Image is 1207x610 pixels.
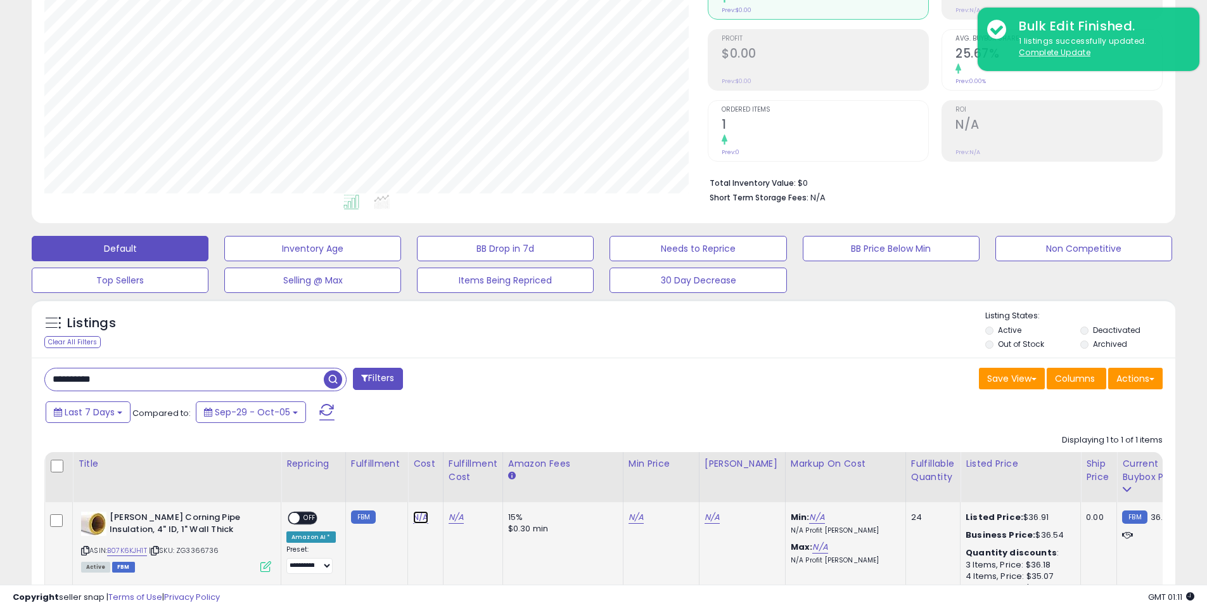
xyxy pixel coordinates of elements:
span: Columns [1055,372,1095,385]
b: [PERSON_NAME] Corning Pipe Insulation, 4" ID, 1" Wall Thick [110,512,264,538]
h5: Listings [67,315,116,332]
div: Current Buybox Price [1122,457,1187,484]
button: Actions [1108,368,1163,389]
div: Min Price [629,457,694,470]
a: N/A [449,511,464,524]
div: Fulfillment Cost [449,457,497,484]
b: Listed Price: [966,511,1023,523]
li: $0 [710,174,1153,190]
div: 6 Items, Price: $34.33 [966,582,1071,594]
h2: 1 [722,117,928,134]
span: 36.91 [1151,511,1171,523]
a: Terms of Use [108,591,162,603]
button: Selling @ Max [224,268,401,293]
button: BB Drop in 7d [417,236,594,261]
label: Deactivated [1093,325,1140,335]
p: Listing States: [985,310,1175,322]
th: The percentage added to the cost of goods (COGS) that forms the calculator for Min & Max prices. [785,452,905,502]
span: Compared to: [132,407,191,419]
div: 3 Items, Price: $36.18 [966,559,1071,571]
button: 30 Day Decrease [610,268,786,293]
h2: $0.00 [722,46,928,63]
u: Complete Update [1019,47,1090,58]
b: Quantity discounts [966,547,1057,559]
a: B07K6KJH1T [107,545,147,556]
div: 1 listings successfully updated. [1009,36,1190,59]
label: Archived [1093,339,1127,349]
button: Save View [979,368,1045,389]
div: seller snap | | [13,592,220,604]
small: Prev: 0 [722,148,739,156]
div: : [966,547,1071,559]
small: FBM [1122,510,1147,524]
div: Cost [413,457,438,470]
div: [PERSON_NAME] [705,457,780,470]
strong: Copyright [13,591,59,603]
label: Out of Stock [998,339,1044,349]
div: Ship Price [1086,457,1111,484]
div: ASIN: [81,512,271,571]
a: Privacy Policy [164,591,220,603]
span: | SKU: ZG3366736 [149,545,219,555]
h2: 25.67% [955,46,1162,63]
img: 31YEoAZb6RL._SL40_.jpg [81,512,106,536]
small: Prev: N/A [955,148,980,156]
span: 2025-10-13 01:11 GMT [1148,591,1194,603]
div: Displaying 1 to 1 of 1 items [1062,434,1163,446]
span: Ordered Items [722,107,928,114]
a: N/A [809,511,824,524]
div: 15% [508,512,613,523]
span: Last 7 Days [65,406,115,419]
div: Fulfillable Quantity [911,457,955,484]
button: Inventory Age [224,236,401,261]
a: N/A [705,511,720,524]
a: N/A [629,511,644,524]
small: Prev: 0.00% [955,77,986,85]
span: FBM [112,562,135,573]
button: Columns [1047,368,1106,389]
a: N/A [812,541,827,554]
span: Avg. Buybox Share [955,36,1162,42]
button: Top Sellers [32,268,208,293]
div: Markup on Cost [791,457,900,470]
span: N/A [810,191,826,204]
p: N/A Profit [PERSON_NAME] [791,556,896,565]
button: Filters [353,368,402,390]
button: Last 7 Days [46,401,131,423]
small: Prev: $0.00 [722,6,751,14]
p: N/A Profit [PERSON_NAME] [791,526,896,535]
div: $36.91 [966,512,1071,523]
button: Default [32,236,208,261]
div: Clear All Filters [44,336,101,348]
span: ROI [955,107,1162,114]
button: Non Competitive [995,236,1172,261]
span: Profit [722,36,928,42]
button: Sep-29 - Oct-05 [196,401,306,423]
div: $36.54 [966,529,1071,541]
div: Bulk Edit Finished. [1009,17,1190,36]
a: N/A [413,511,428,524]
b: Max: [791,541,813,553]
span: All listings currently available for purchase on Amazon [81,562,110,573]
div: 0.00 [1086,512,1107,523]
button: Needs to Reprice [610,236,786,261]
small: FBM [351,510,376,524]
div: Amazon AI * [286,531,336,543]
b: Min: [791,511,810,523]
b: Business Price: [966,529,1035,541]
div: 24 [911,512,950,523]
div: Preset: [286,545,336,574]
small: Amazon Fees. [508,470,516,482]
button: BB Price Below Min [803,236,980,261]
div: Fulfillment [351,457,402,470]
small: Prev: N/A [955,6,980,14]
div: 4 Items, Price: $35.07 [966,571,1071,582]
b: Short Term Storage Fees: [710,192,808,203]
span: Sep-29 - Oct-05 [215,406,290,419]
b: Total Inventory Value: [710,178,796,188]
button: Items Being Repriced [417,268,594,293]
small: Prev: $0.00 [722,77,751,85]
div: Listed Price [966,457,1075,470]
label: Active [998,325,1021,335]
div: Title [78,457,276,470]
